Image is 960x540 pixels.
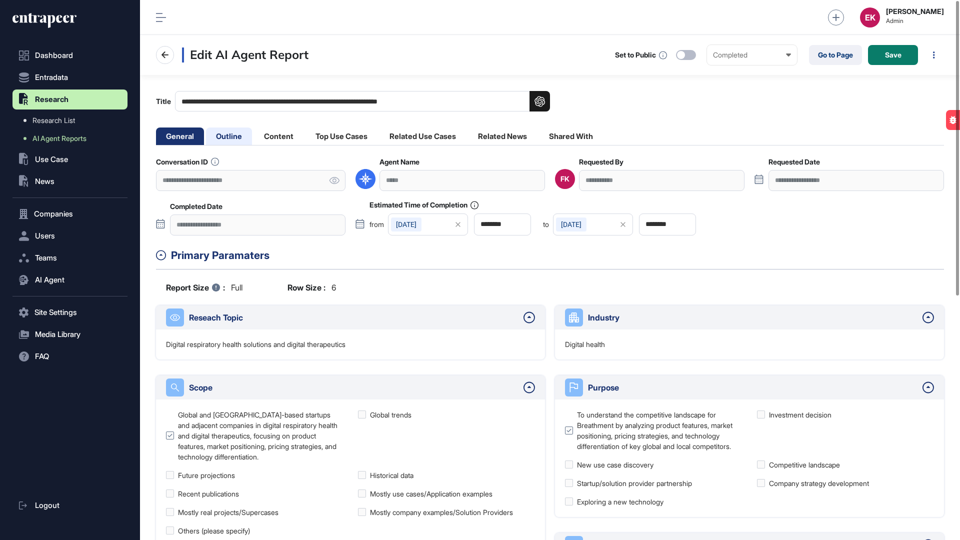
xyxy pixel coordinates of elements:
li: Top Use Cases [305,127,377,145]
span: Research [35,95,68,103]
li: Shared With [539,127,603,145]
div: Historical data [370,470,413,480]
div: Completed [713,51,791,59]
button: Media Library [12,324,127,344]
span: from [369,221,384,228]
span: Entradata [35,73,68,81]
li: Related Use Cases [379,127,466,145]
span: News [35,177,54,185]
label: Requested By [579,158,623,166]
button: Entradata [12,67,127,87]
a: Logout [12,495,127,515]
div: Set to Public [615,51,656,59]
span: AI Agent [35,276,64,284]
a: Research List [17,111,127,129]
b: Report Size : [166,281,225,293]
span: Logout [35,501,59,509]
p: Digital respiratory health solutions and digital therapeutics [166,339,345,349]
span: to [543,221,549,228]
span: Admin [886,17,944,24]
a: AI Agent Reports [17,129,127,147]
button: Save [868,45,918,65]
button: EK [860,7,880,27]
div: Future projections [178,470,235,480]
span: AI Agent Reports [32,134,86,142]
div: 6 [287,281,336,293]
span: Save [885,51,901,58]
span: FAQ [35,352,49,360]
div: Reseach Topic [189,311,518,323]
li: Content [254,127,303,145]
li: Related News [468,127,537,145]
button: Teams [12,248,127,268]
div: FK [560,175,569,183]
button: News [12,171,127,191]
span: Users [35,232,55,240]
span: Teams [35,254,57,262]
span: Research List [32,116,75,124]
label: Title [156,91,550,111]
div: Primary Paramaters [171,247,944,263]
div: Mostly company examples/Solution Providers [370,507,513,517]
label: Agent Name [379,158,419,166]
div: Global trends [370,409,411,420]
button: Site Settings [12,302,127,322]
span: Site Settings [34,308,77,316]
label: Estimated Time of Completion [369,201,478,209]
label: Requested Date [768,158,820,166]
div: Others (please specify) [178,525,250,536]
button: Companies [12,204,127,224]
li: Outline [206,127,252,145]
div: Scope [189,381,518,393]
div: Mostly real projects/Supercases [178,507,278,517]
div: New use case discovery [577,459,653,470]
button: Research [12,89,127,109]
button: Use Case [12,149,127,169]
li: General [156,127,204,145]
a: Go to Page [809,45,862,65]
div: full [166,281,242,293]
b: Row Size : [287,281,325,293]
a: Dashboard [12,45,127,65]
span: Media Library [35,330,80,338]
div: Competitive landscape [769,459,840,470]
input: Title [175,91,550,111]
h3: Edit AI Agent Report [182,47,308,62]
label: Completed Date [170,202,222,210]
button: Users [12,226,127,246]
span: Use Case [35,155,68,163]
div: [DATE] [556,217,586,231]
div: Mostly use cases/Application examples [370,488,492,499]
div: Industry [588,311,917,323]
div: Purpose [588,381,917,393]
button: AI Agent [12,270,127,290]
div: [DATE] [391,217,421,231]
div: Startup/solution provider partnership [577,478,692,488]
div: Recent publications [178,488,239,499]
div: Exploring a new technology [577,496,663,507]
div: Global and [GEOGRAPHIC_DATA]-based startups and adjacent companies in digital respiratory health ... [178,409,343,462]
div: Company strategy development [769,478,869,488]
label: Conversation ID [156,157,219,166]
div: Investment decision [769,409,831,420]
p: Digital health [565,339,605,349]
span: Companies [34,210,73,218]
span: Dashboard [35,51,73,59]
button: FAQ [12,346,127,366]
div: To understand the competitive landscape for Breathment by analyzing product features, market posi... [577,409,742,451]
strong: [PERSON_NAME] [886,7,944,15]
